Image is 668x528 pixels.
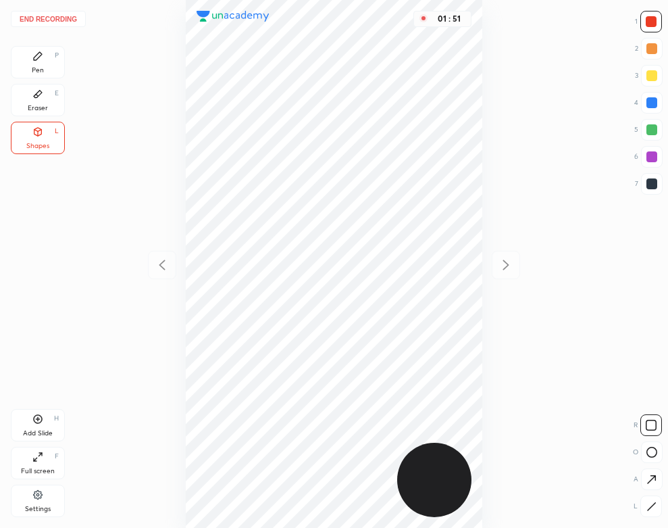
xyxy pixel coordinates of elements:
img: logo.38c385cc.svg [197,11,269,22]
div: 6 [634,146,663,168]
div: 1 [635,11,662,32]
div: 5 [634,119,663,141]
div: 2 [635,38,663,59]
div: 7 [635,173,663,195]
div: Pen [32,67,44,74]
div: L [634,496,662,517]
div: Full screen [21,468,55,475]
div: L [55,128,59,135]
div: P [55,52,59,59]
div: 4 [634,92,663,114]
div: R [634,414,662,436]
div: O [633,441,663,463]
div: F [55,453,59,460]
div: 01 : 51 [433,14,465,24]
div: H [54,415,59,422]
div: A [634,469,663,490]
div: Settings [25,506,51,512]
div: Add Slide [23,430,53,437]
div: Shapes [26,143,49,149]
div: E [55,90,59,97]
button: End recording [11,11,86,27]
div: 3 [635,65,663,87]
div: Eraser [28,105,48,112]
